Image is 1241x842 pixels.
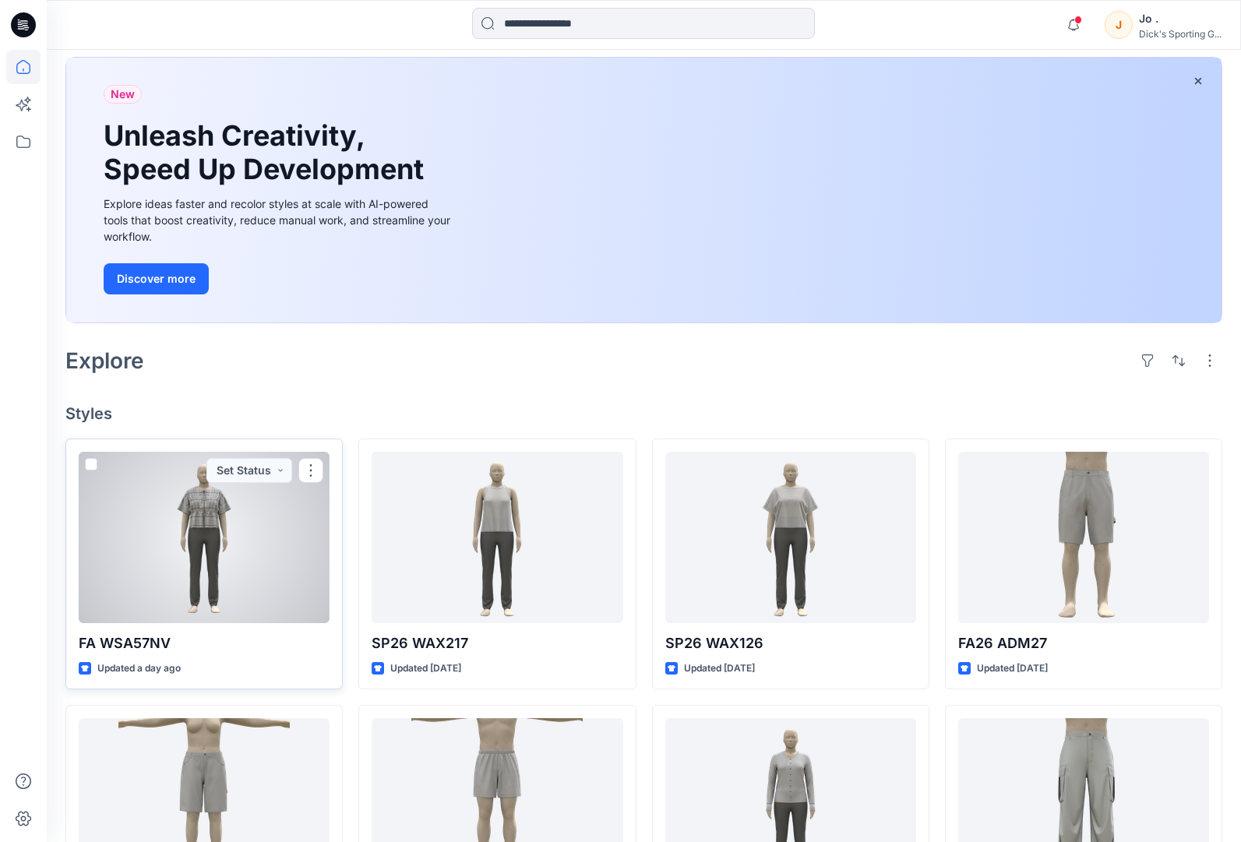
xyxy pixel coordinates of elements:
a: Discover more [104,263,454,294]
a: SP26 WAX126 [665,452,916,623]
p: FA WSA57NV [79,632,330,654]
div: Dick's Sporting G... [1139,28,1222,40]
h2: Explore [65,348,144,373]
p: SP26 WAX126 [665,632,916,654]
p: SP26 WAX217 [372,632,622,654]
p: Updated a day ago [97,661,181,677]
button: Discover more [104,263,209,294]
p: Updated [DATE] [390,661,461,677]
span: New [111,85,135,104]
h4: Styles [65,404,1222,423]
a: FA WSA57NV [79,452,330,623]
a: FA26 ADM27 [958,452,1209,623]
h1: Unleash Creativity, Speed Up Development [104,119,431,186]
a: SP26 WAX217 [372,452,622,623]
div: J [1105,11,1133,39]
div: Jo . [1139,9,1222,28]
p: Updated [DATE] [977,661,1048,677]
div: Explore ideas faster and recolor styles at scale with AI-powered tools that boost creativity, red... [104,196,454,245]
p: FA26 ADM27 [958,632,1209,654]
p: Updated [DATE] [684,661,755,677]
